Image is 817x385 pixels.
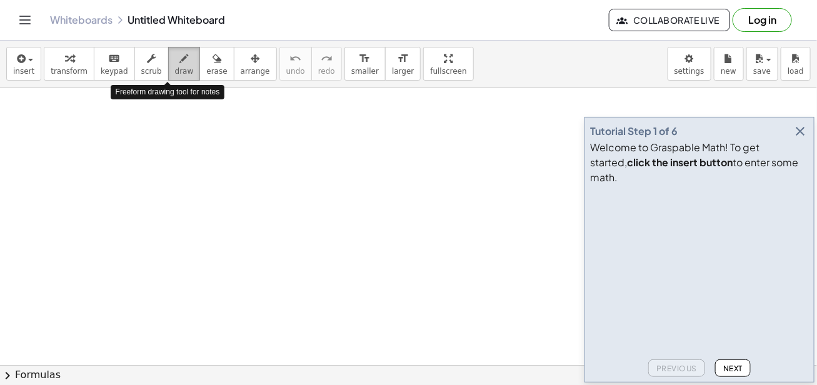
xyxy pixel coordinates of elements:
i: format_size [397,51,409,66]
span: arrange [241,67,270,76]
span: transform [51,67,88,76]
span: save [753,67,771,76]
button: draw [168,47,201,81]
i: format_size [359,51,371,66]
span: undo [286,67,305,76]
span: smaller [351,67,379,76]
i: redo [321,51,333,66]
button: undoundo [279,47,312,81]
button: Log in [733,8,792,32]
button: settings [668,47,711,81]
i: keyboard [108,51,120,66]
i: undo [289,51,301,66]
button: keyboardkeypad [94,47,135,81]
div: Welcome to Graspable Math! To get started, to enter some math. [590,140,809,185]
button: save [746,47,778,81]
span: settings [674,67,704,76]
span: keypad [101,67,128,76]
span: load [788,67,804,76]
button: format_sizesmaller [344,47,386,81]
button: format_sizelarger [385,47,421,81]
div: Tutorial Step 1 of 6 [590,124,678,139]
span: fullscreen [430,67,466,76]
span: Next [723,364,743,373]
span: larger [392,67,414,76]
div: Freeform drawing tool for notes [111,85,225,99]
button: fullscreen [423,47,473,81]
button: Toggle navigation [15,10,35,30]
button: Next [715,359,751,377]
span: insert [13,67,34,76]
button: erase [199,47,234,81]
button: redoredo [311,47,342,81]
button: insert [6,47,41,81]
button: new [714,47,744,81]
button: Collaborate Live [609,9,730,31]
button: transform [44,47,94,81]
button: load [781,47,811,81]
span: redo [318,67,335,76]
b: click the insert button [627,156,733,169]
button: arrange [234,47,277,81]
a: Whiteboards [50,14,113,26]
span: scrub [141,67,162,76]
span: erase [206,67,227,76]
button: scrub [134,47,169,81]
span: draw [175,67,194,76]
span: new [721,67,736,76]
span: Collaborate Live [619,14,719,26]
